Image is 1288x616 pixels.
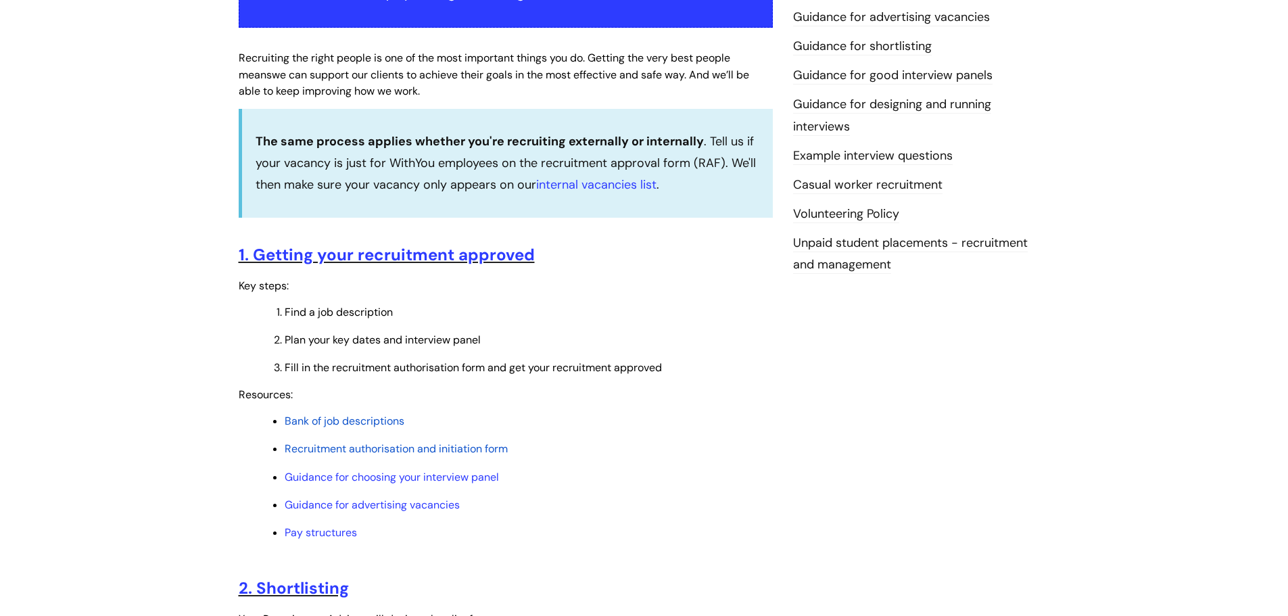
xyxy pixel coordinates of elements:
[239,279,289,293] span: Key steps:
[239,51,730,82] span: Recruiting the right people is one of the most important things you do. Getting the very best peo...
[793,206,899,223] a: Volunteering Policy
[793,67,993,85] a: Guidance for good interview panels
[285,414,404,428] a: Bank of job descriptions
[239,577,349,598] a: 2. Shortlisting
[285,333,481,347] span: Plan your key dates and interview panel
[793,176,943,194] a: Casual worker recruitment
[285,305,393,319] span: Find a job description
[793,38,932,55] a: Guidance for shortlisting
[285,470,499,484] a: Guidance for choosing your interview panel
[285,525,357,540] a: Pay structures
[793,9,990,26] a: Guidance for advertising vacancies
[285,360,662,375] span: Fill in the recruitment authorisation form and get your recruitment approved
[239,387,293,402] span: Resources:
[793,235,1028,274] a: Unpaid student placements - recruitment and management
[285,442,508,456] a: Recruitment authorisation and initiation form
[793,147,953,165] a: Example interview questions
[285,498,460,512] a: Guidance for advertising vacancies
[239,68,749,99] span: we can support our clients to achieve their goals in the most effective and safe way. And we’ll b...
[536,176,657,193] a: internal vacancies list
[239,244,535,265] a: 1. Getting your recruitment approved
[256,133,704,149] strong: The same process applies whether you're recruiting externally or internally
[793,96,991,135] a: Guidance for designing and running interviews
[256,131,759,196] p: . Tell us if your vacancy is just for WithYou employees on the recruitment approval form (RAF). W...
